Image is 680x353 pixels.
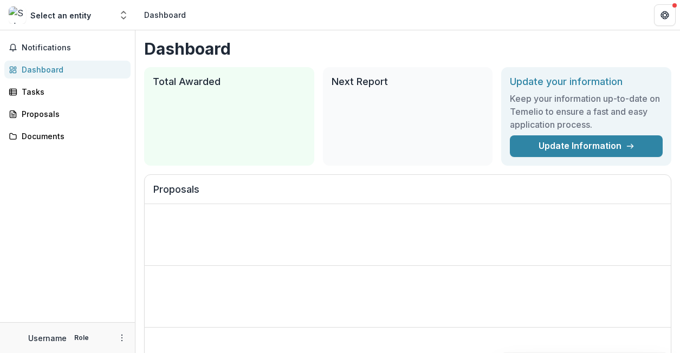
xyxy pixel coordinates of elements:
[22,130,122,142] div: Documents
[4,39,131,56] button: Notifications
[153,184,662,204] h2: Proposals
[140,7,190,23] nav: breadcrumb
[22,108,122,120] div: Proposals
[4,105,131,123] a: Proposals
[22,43,126,53] span: Notifications
[510,76,663,88] h2: Update your information
[510,135,663,157] a: Update Information
[654,4,676,26] button: Get Help
[71,333,92,343] p: Role
[4,127,131,145] a: Documents
[144,9,186,21] div: Dashboard
[116,4,131,26] button: Open entity switcher
[115,331,128,344] button: More
[4,83,131,101] a: Tasks
[4,61,131,79] a: Dashboard
[144,39,671,58] h1: Dashboard
[332,76,484,88] h2: Next Report
[30,10,91,21] div: Select an entity
[153,76,306,88] h2: Total Awarded
[9,6,26,24] img: Select an entity
[22,64,122,75] div: Dashboard
[28,332,67,344] p: Username
[510,92,663,131] h3: Keep your information up-to-date on Temelio to ensure a fast and easy application process.
[22,86,122,97] div: Tasks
